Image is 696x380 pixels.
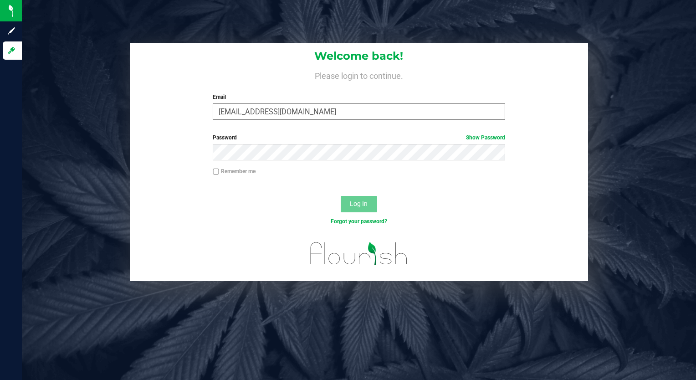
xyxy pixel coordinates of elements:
[302,235,416,272] img: flourish_logo.svg
[350,200,368,207] span: Log In
[466,134,505,141] a: Show Password
[213,167,256,175] label: Remember me
[130,69,589,80] h4: Please login to continue.
[213,134,237,141] span: Password
[213,93,505,101] label: Email
[213,169,219,175] input: Remember me
[331,218,387,225] a: Forgot your password?
[7,46,16,55] inline-svg: Log in
[130,50,589,62] h1: Welcome back!
[341,196,377,212] button: Log In
[7,26,16,36] inline-svg: Sign up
